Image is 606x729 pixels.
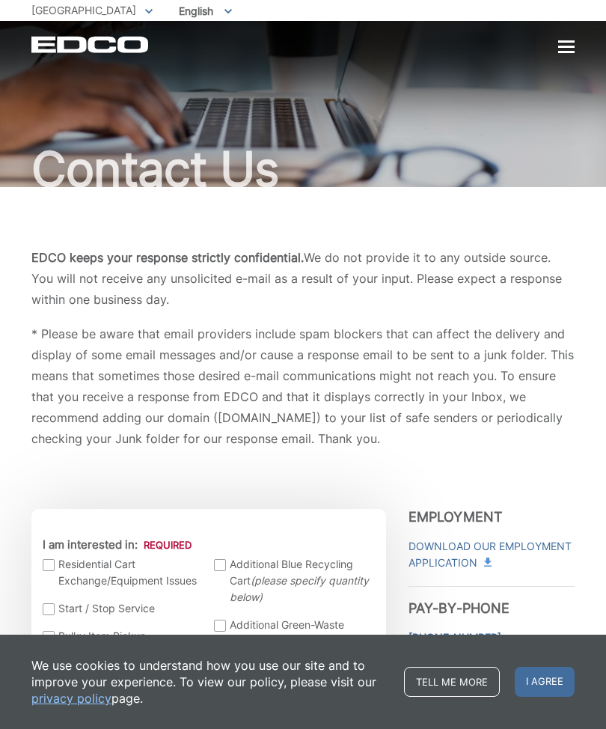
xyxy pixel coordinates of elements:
span: Additional Green-Waste Cart [230,617,371,683]
label: Start / Stop Service [43,600,200,617]
label: I am interested in: [43,538,192,552]
a: [PHONE_NUMBER] [408,629,501,646]
em: (please specify quantity below) [230,574,369,603]
span: Additional Blue Recycling Cart [230,556,371,606]
p: * Please be aware that email providers include spam blockers that can affect the delivery and dis... [31,323,575,449]
h3: Pay-by-Phone [408,586,575,617]
a: Tell me more [404,667,500,697]
label: Residential Cart Exchange/Equipment Issues [43,556,200,589]
p: We use cookies to understand how you use our site and to improve your experience. To view our pol... [31,657,389,707]
span: I agree [515,667,575,697]
a: privacy policy [31,690,111,707]
a: Download Our Employment Application [408,538,575,571]
p: We do not provide it to any outside source. You will not receive any unsolicited e-mail as a resu... [31,247,575,310]
b: EDCO keeps your response strictly confidential. [31,250,304,265]
h3: Employment [408,509,575,525]
h1: Contact Us [31,145,575,193]
label: Bulky Item Pickup [43,628,200,644]
span: [GEOGRAPHIC_DATA] [31,4,136,16]
a: EDCD logo. Return to the homepage. [31,36,150,53]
